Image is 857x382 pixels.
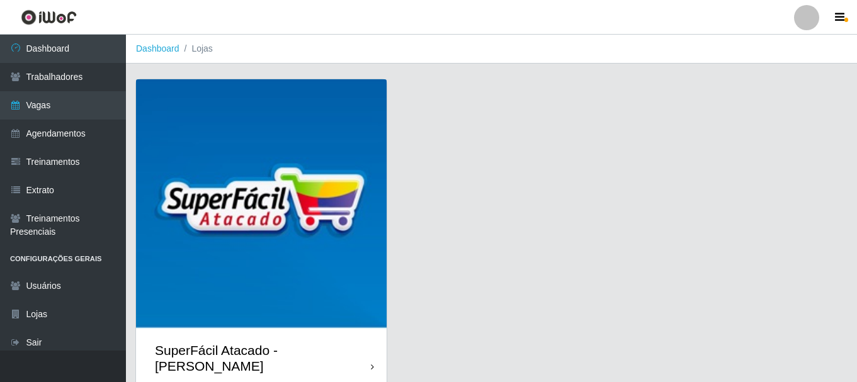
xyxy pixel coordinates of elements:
img: CoreUI Logo [21,9,77,25]
a: Dashboard [136,43,179,53]
nav: breadcrumb [126,35,857,64]
img: cardImg [136,79,387,330]
li: Lojas [179,42,213,55]
div: SuperFácil Atacado - [PERSON_NAME] [155,342,371,374]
